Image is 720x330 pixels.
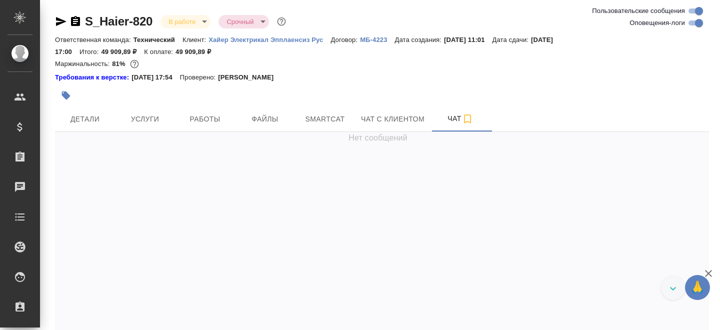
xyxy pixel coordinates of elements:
p: 49 909,89 ₽ [175,48,218,55]
p: Клиент: [182,36,208,43]
p: Ответственная команда: [55,36,133,43]
a: Хайер Электрикал Эпплаенсиз Рус [208,35,330,43]
p: Дата создания: [395,36,444,43]
p: Дата сдачи: [492,36,531,43]
a: Требования к верстке: [55,72,131,82]
button: Добавить тэг [55,84,77,106]
span: Smartcat [301,113,349,125]
span: Пользовательские сообщения [592,6,685,16]
p: [DATE] 17:54 [131,72,180,82]
button: 7770.46 RUB; [128,57,141,70]
div: В работе [160,15,210,28]
span: Работы [181,113,229,125]
span: Чат [436,112,484,125]
button: Доп статусы указывают на важность/срочность заказа [275,15,288,28]
button: Скопировать ссылку для ЯМессенджера [55,15,67,27]
span: 🙏 [689,277,706,298]
span: Детали [61,113,109,125]
p: Договор: [330,36,360,43]
a: МБ-4223 [360,35,394,43]
p: К оплате: [144,48,175,55]
p: Хайер Электрикал Эпплаенсиз Рус [208,36,330,43]
p: Маржинальность: [55,60,112,67]
p: Технический [133,36,182,43]
button: Срочный [223,17,256,26]
button: 🙏 [685,275,710,300]
svg: Подписаться [461,113,473,125]
span: Файлы [241,113,289,125]
a: S_Haier-820 [85,14,152,28]
div: В работе [218,15,268,28]
span: Нет сообщений [348,132,407,144]
span: Оповещения-логи [629,18,685,28]
button: В работе [165,17,198,26]
p: 81% [112,60,127,67]
p: [PERSON_NAME] [218,72,281,82]
span: Услуги [121,113,169,125]
p: МБ-4223 [360,36,394,43]
button: Скопировать ссылку [69,15,81,27]
p: Проверено: [180,72,218,82]
p: 49 909,89 ₽ [101,48,144,55]
span: Чат с клиентом [361,113,424,125]
div: Нажми, чтобы открыть папку с инструкцией [55,72,131,82]
p: [DATE] 11:01 [444,36,492,43]
p: Итого: [79,48,101,55]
